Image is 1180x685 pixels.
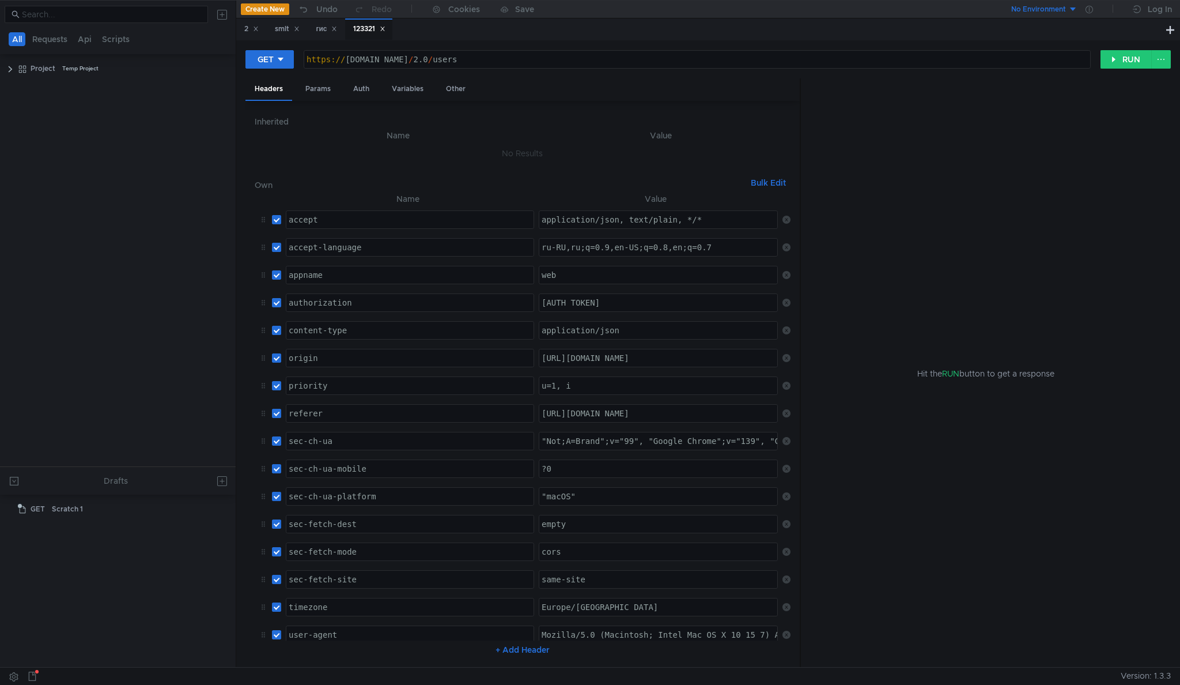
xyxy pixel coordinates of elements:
[448,2,480,16] div: Cookies
[296,78,340,100] div: Params
[344,78,379,100] div: Auth
[289,1,346,18] button: Undo
[255,178,746,192] h6: Own
[746,176,791,190] button: Bulk Edit
[74,32,95,46] button: Api
[346,1,400,18] button: Redo
[245,50,294,69] button: GET
[316,23,337,35] div: гис
[31,60,55,77] div: Project
[372,2,392,16] div: Redo
[244,23,259,35] div: 2
[281,192,534,206] th: Name
[316,2,338,16] div: Undo
[1148,2,1172,16] div: Log In
[532,129,790,142] th: Value
[534,192,778,206] th: Value
[1011,4,1066,15] div: No Environment
[264,129,532,142] th: Name
[9,32,25,46] button: All
[245,78,292,101] div: Headers
[1100,50,1152,69] button: RUN
[255,115,790,129] h6: Inherited
[515,5,534,13] div: Save
[353,23,385,35] div: 123321
[502,148,543,159] nz-embed-empty: No Results
[29,32,71,46] button: Requests
[104,474,128,488] div: Drafts
[241,3,289,15] button: Create New
[917,367,1054,380] span: Hit the button to get a response
[22,8,201,21] input: Search...
[62,60,99,77] div: Temp Project
[258,53,274,66] div: GET
[942,368,959,379] span: RUN
[437,78,475,100] div: Other
[383,78,433,100] div: Variables
[275,23,300,35] div: smlt
[52,500,83,518] div: Scratch 1
[1121,668,1171,684] span: Version: 1.3.3
[491,643,554,657] button: + Add Header
[31,500,45,518] span: GET
[99,32,133,46] button: Scripts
